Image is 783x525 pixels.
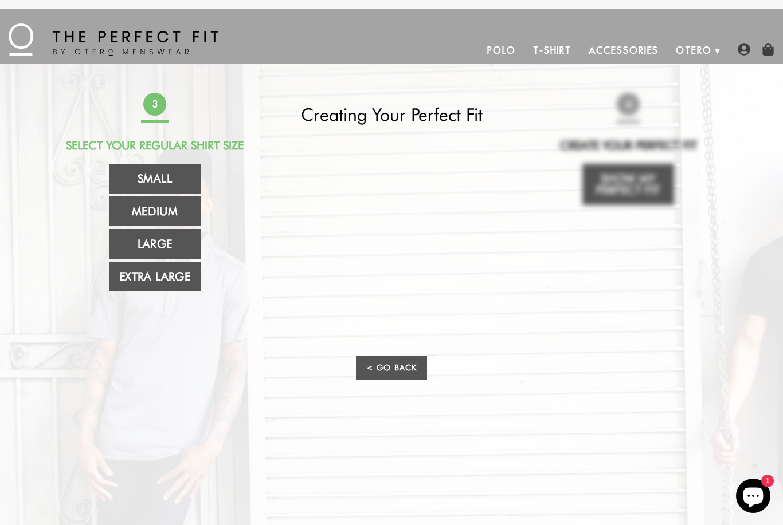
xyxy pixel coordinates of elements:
[356,356,427,380] a: < Go Back
[53,139,256,152] h2: Select Your Regular Shirt Size
[479,37,524,64] a: Polo
[109,196,201,226] a: Medium
[738,43,750,56] img: user-account-icon.png
[141,90,169,118] span: 3
[109,229,201,259] a: Large
[290,104,493,125] h2: Creating Your Perfect Fit
[580,37,667,64] a: Accessories
[9,23,218,56] img: The Perfect Fit - by Otero Menswear - Logo
[667,37,721,64] a: Otero
[109,164,201,194] a: Small
[524,37,580,64] a: T-Shirt
[762,43,774,56] img: shopping-bag-icon.png
[733,479,774,516] inbox-online-store-chat: Shopify online store chat
[109,262,201,291] a: Extra Large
